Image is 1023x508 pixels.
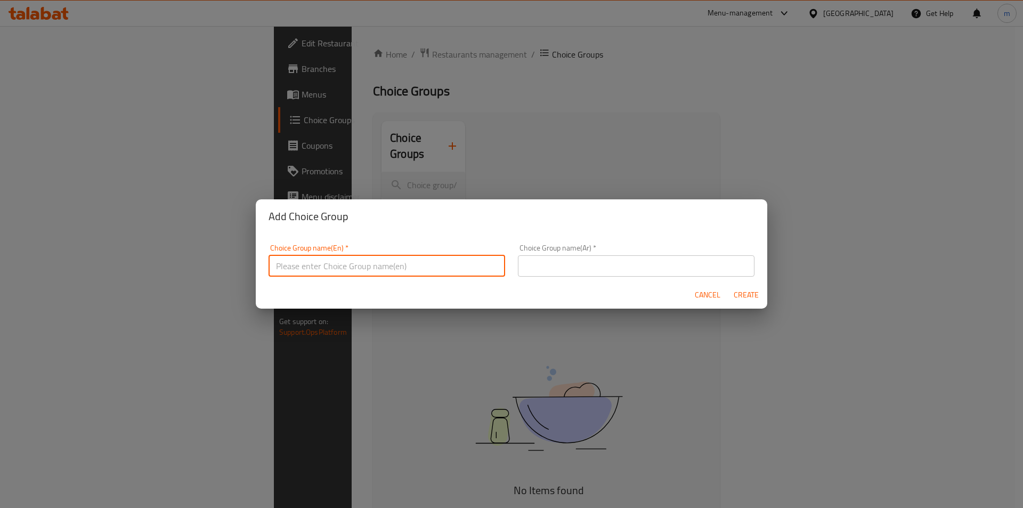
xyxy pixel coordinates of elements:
span: Create [733,288,759,302]
button: Cancel [691,285,725,305]
input: Please enter Choice Group name(en) [269,255,505,277]
h2: Add Choice Group [269,208,754,225]
button: Create [729,285,763,305]
input: Please enter Choice Group name(ar) [518,255,754,277]
span: Cancel [695,288,720,302]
